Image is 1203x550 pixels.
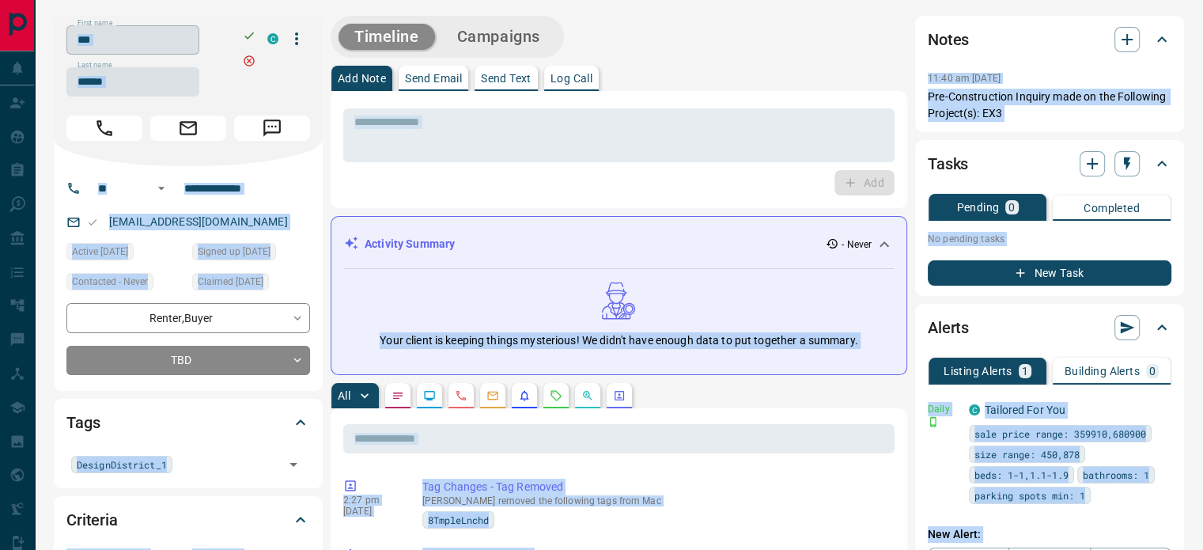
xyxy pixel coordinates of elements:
div: Criteria [66,501,310,539]
span: Claimed [DATE] [198,274,263,290]
div: Notes [928,21,1171,59]
p: 1 [1022,366,1028,377]
span: sale price range: 359910,680900 [974,426,1146,442]
button: Timeline [339,24,435,50]
h2: Tasks [928,151,968,176]
p: Completed [1084,203,1140,214]
label: First name [78,18,112,28]
button: New Task [928,260,1171,286]
p: Activity Summary [365,236,455,252]
svg: Listing Alerts [518,389,531,402]
p: Building Alerts [1065,366,1140,377]
svg: Email Valid [87,217,98,228]
div: condos.ca [969,404,980,415]
svg: Lead Browsing Activity [423,389,436,402]
span: bathrooms: 1 [1083,467,1149,483]
button: Open [282,453,305,476]
svg: Notes [392,389,404,402]
p: - Never [842,237,872,252]
svg: Calls [455,389,467,402]
span: DesignDistrict_1 [77,457,167,472]
span: Contacted - Never [72,274,148,290]
p: Listing Alerts [944,366,1012,377]
span: size range: 450,878 [974,446,1080,462]
p: [DATE] [343,506,399,517]
svg: Requests [550,389,562,402]
p: Add Note [338,73,386,84]
svg: Agent Actions [613,389,626,402]
p: All [338,390,350,401]
svg: Opportunities [581,389,594,402]
p: Pending [956,202,999,213]
div: Activity Summary- Never [344,229,894,259]
div: condos.ca [267,33,278,44]
p: Your client is keeping things mysterious! We didn't have enough data to put together a summary. [380,332,857,349]
svg: Emails [486,389,499,402]
p: Log Call [550,73,592,84]
p: Daily [928,402,959,416]
span: Signed up [DATE] [198,244,270,260]
div: Tags [66,404,310,442]
span: Active [DATE] [72,244,128,260]
span: beds: 1-1,1.1-1.9 [974,467,1069,483]
div: Tasks [928,145,1171,183]
span: 8TmpleLnchd [428,512,489,528]
span: Email [150,116,226,141]
span: Message [234,116,310,141]
div: Sat Oct 23 2021 [66,243,184,265]
button: Campaigns [441,24,556,50]
div: Thu Dec 19 2019 [192,243,310,265]
h2: Notes [928,27,969,52]
span: Call [66,116,142,141]
h2: Criteria [66,507,118,533]
button: Open [152,179,171,198]
div: Renter , Buyer [66,303,310,332]
a: [EMAIL_ADDRESS][DOMAIN_NAME] [109,215,288,228]
p: Send Email [405,73,462,84]
label: Last name [78,60,112,70]
p: No pending tasks [928,227,1171,251]
div: Alerts [928,309,1171,347]
div: Thu Dec 19 2019 [192,273,310,295]
p: Tag Changes - Tag Removed [422,479,888,495]
p: Send Text [481,73,532,84]
p: Pre-Construction Inquiry made on the Following Project(s): EX3 [928,89,1171,122]
a: Tailored For You [985,404,1065,416]
p: 2:27 pm [343,495,399,506]
p: 0 [1008,202,1015,213]
p: New Alert: [928,526,1171,543]
p: 11:40 am [DATE] [928,73,1001,84]
svg: Push Notification Only [928,416,939,427]
h2: Tags [66,410,100,435]
span: parking spots min: 1 [974,487,1085,503]
div: TBD [66,346,310,375]
p: [PERSON_NAME] removed the following tags from Mac [422,495,888,506]
h2: Alerts [928,315,969,340]
p: 0 [1149,366,1156,377]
